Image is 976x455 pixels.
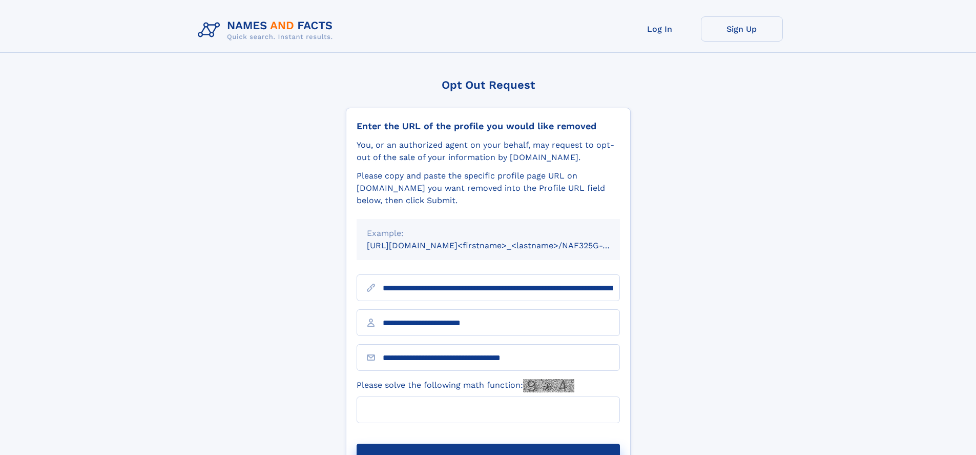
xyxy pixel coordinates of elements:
small: [URL][DOMAIN_NAME]<firstname>_<lastname>/NAF325G-xxxxxxxx [367,241,639,250]
div: Enter the URL of the profile you would like removed [357,121,620,132]
div: Please copy and paste the specific profile page URL on [DOMAIN_NAME] you want removed into the Pr... [357,170,620,207]
img: Logo Names and Facts [194,16,341,44]
div: You, or an authorized agent on your behalf, may request to opt-out of the sale of your informatio... [357,139,620,164]
label: Please solve the following math function: [357,379,574,392]
a: Sign Up [701,16,783,42]
div: Example: [367,227,610,240]
div: Opt Out Request [346,78,631,91]
a: Log In [619,16,701,42]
